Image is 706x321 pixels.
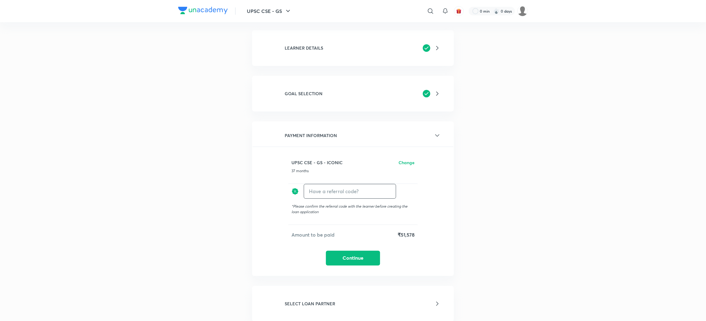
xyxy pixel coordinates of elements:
img: streak [493,8,499,14]
h5: ₹51,578 [398,231,415,238]
button: Continue [326,251,380,266]
p: 37 months [291,168,415,174]
a: Company Logo [178,7,228,16]
button: avatar [454,6,464,16]
h6: Change [399,159,415,166]
h6: PAYMENT INFORMATION [285,132,337,139]
img: Company Logo [178,7,228,14]
img: discount [291,184,299,199]
span: Please confirm the referral code with the learner before creating the loan application [291,204,407,214]
button: UPSC CSE - GS [243,5,295,17]
h5: Amount to be paid [291,231,335,238]
img: Pranesh [517,6,528,16]
h6: LEARNER DETAILS [285,45,323,51]
h6: SELECT LOAN PARTNER [285,300,335,307]
input: Have a referral code? [304,184,396,198]
img: avatar [456,8,462,14]
h6: UPSC CSE - GS - ICONIC [291,159,343,166]
h6: GOAL SELECTION [285,90,323,97]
